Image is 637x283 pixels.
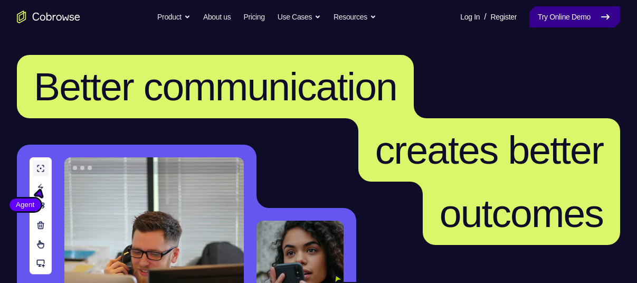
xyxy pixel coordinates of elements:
[278,6,321,27] button: Use Cases
[34,64,397,109] span: Better communication
[334,6,376,27] button: Resources
[17,11,80,23] a: Go to the home page
[484,11,486,23] span: /
[203,6,231,27] a: About us
[157,6,191,27] button: Product
[375,128,603,172] span: creates better
[491,6,517,27] a: Register
[440,191,603,235] span: outcomes
[243,6,264,27] a: Pricing
[460,6,480,27] a: Log In
[529,6,620,27] a: Try Online Demo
